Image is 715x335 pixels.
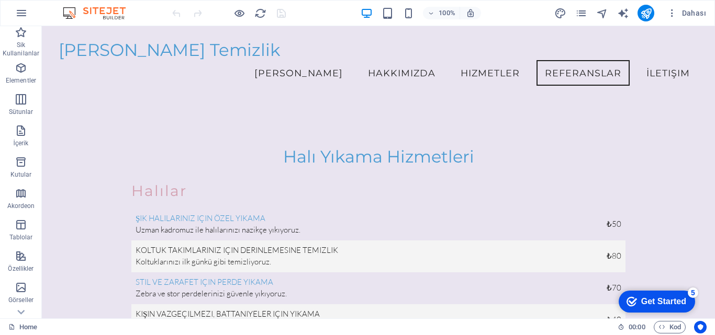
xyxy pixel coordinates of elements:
button: Ön izleme modundan çıkıp düzenlemeye devam etmek için buraya tıklayın [233,7,245,19]
h6: 100% [439,7,455,19]
i: Sayfayı yeniden yükleyin [254,7,266,19]
button: 100% [423,7,460,19]
i: Yeniden boyutlandırmada yakınlaştırma düzeyini seçilen cihaza uyacak şekilde otomatik olarak ayarla. [466,8,475,18]
span: Kod [658,321,681,333]
p: Akordeon [7,202,35,210]
p: Tablolar [9,233,33,241]
button: design [554,7,566,19]
div: Get Started 5 items remaining, 0% complete [8,5,84,27]
span: 00 00 [629,321,645,333]
div: Get Started [30,11,75,21]
button: Kod [654,321,686,333]
p: Kutular [10,170,32,179]
i: Tasarım (Ctrl+Alt+Y) [554,7,566,19]
h6: Oturum süresi [618,321,645,333]
i: Yayınla [640,7,652,19]
p: Görseller [8,296,33,304]
i: Sayfalar (Ctrl+Alt+S) [575,7,587,19]
a: Seçimi iptal etmek için tıkla. Sayfaları açmak için çift tıkla [8,321,37,333]
button: Dahası [663,5,710,21]
span: : [636,323,638,331]
i: AI Writer [617,7,629,19]
button: text_generator [617,7,629,19]
button: Usercentrics [694,321,707,333]
i: Navigatör [596,7,608,19]
img: Editor Logo [60,7,139,19]
button: reload [254,7,266,19]
p: Elementler [6,76,36,85]
p: İçerik [13,139,28,147]
span: Dahası [667,8,706,18]
button: navigator [596,7,608,19]
div: 5 [77,2,87,13]
button: pages [575,7,587,19]
p: Sütunlar [9,108,33,116]
p: Özellikler [8,264,33,273]
button: publish [638,5,654,21]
